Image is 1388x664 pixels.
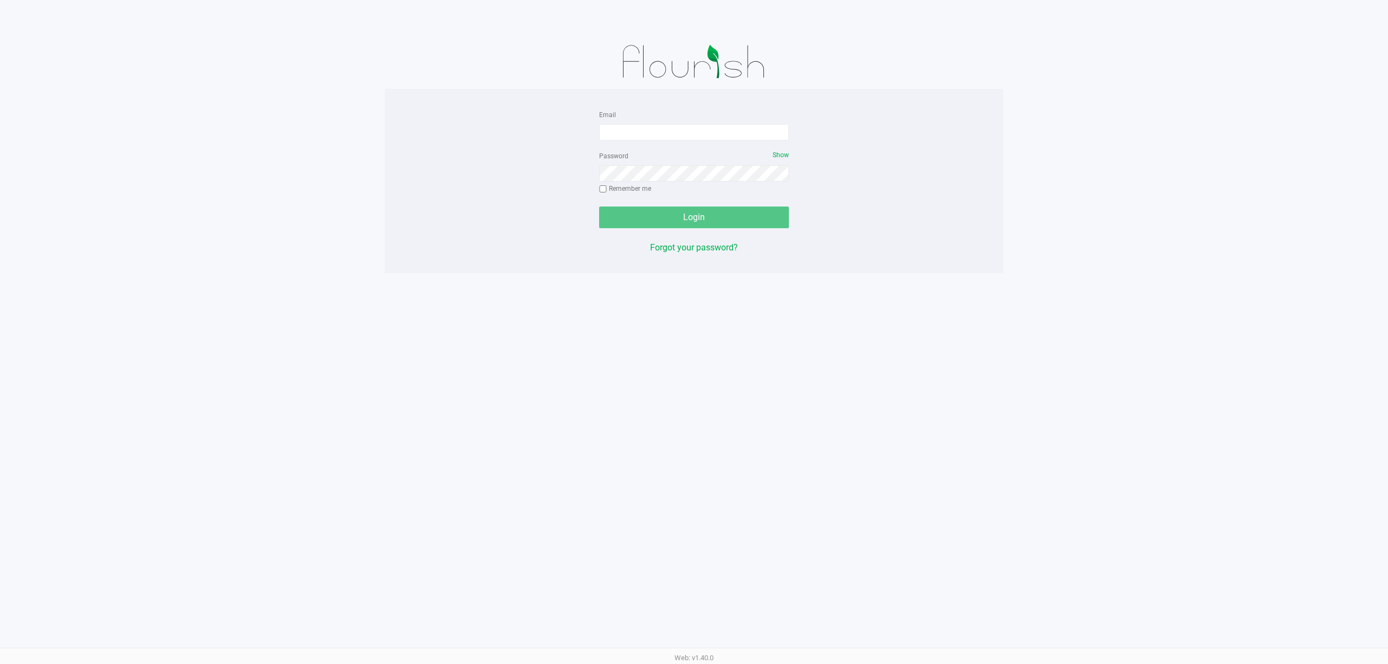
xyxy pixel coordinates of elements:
span: Web: v1.40.0 [674,654,714,662]
button: Forgot your password? [650,241,738,254]
label: Email [599,110,616,120]
label: Password [599,151,628,161]
label: Remember me [599,184,651,194]
input: Remember me [599,185,607,193]
span: Show [773,151,789,159]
